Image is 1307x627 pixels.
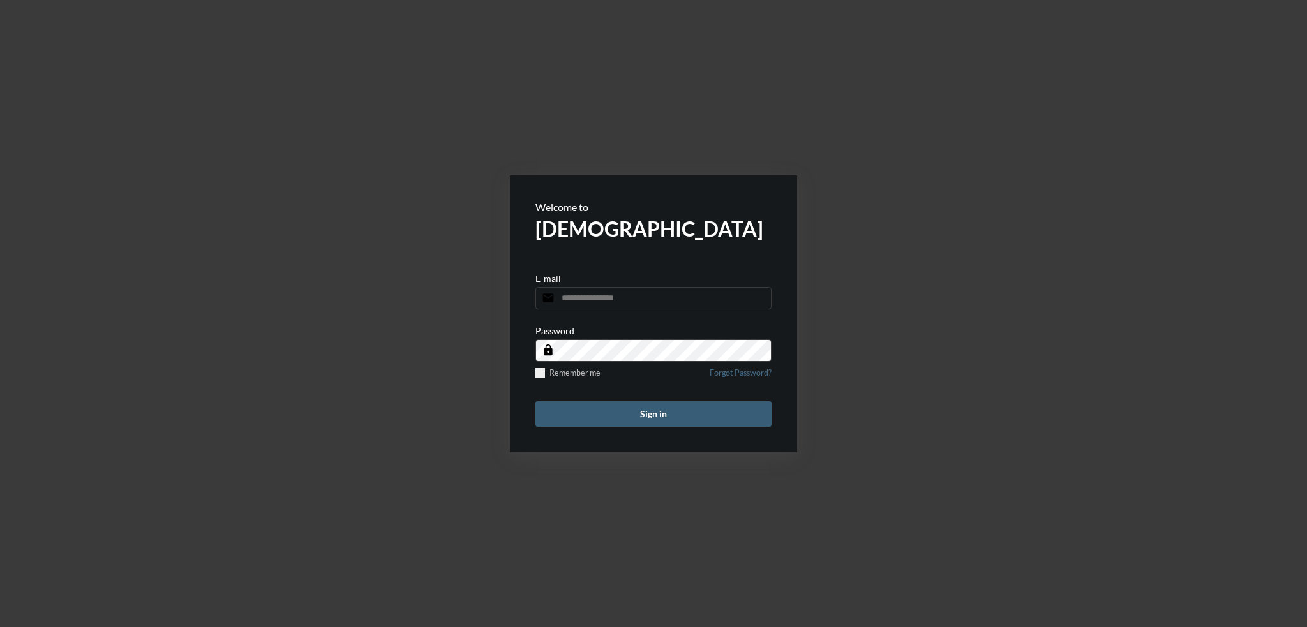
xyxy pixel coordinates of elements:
label: Remember me [535,368,601,378]
button: Sign in [535,401,772,427]
p: Welcome to [535,201,772,213]
h2: [DEMOGRAPHIC_DATA] [535,216,772,241]
a: Forgot Password? [710,368,772,385]
p: E-mail [535,273,561,284]
p: Password [535,325,574,336]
